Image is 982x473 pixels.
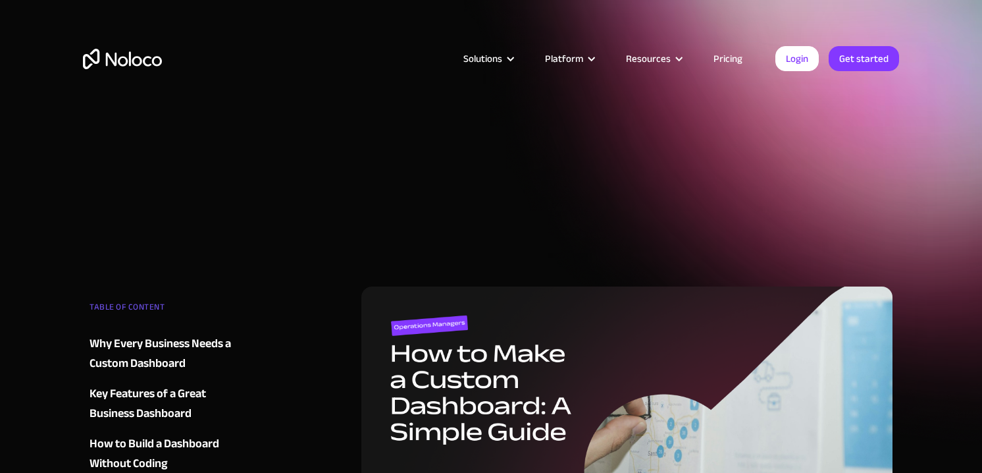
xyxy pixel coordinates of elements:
div: Solutions [447,50,529,67]
a: home [83,49,162,69]
div: Solutions [463,50,502,67]
a: Login [775,46,819,71]
div: Platform [545,50,583,67]
div: Resources [626,50,671,67]
a: Key Features of a Great Business Dashboard [90,384,249,424]
div: TABLE OF CONTENT [90,297,249,323]
a: Pricing [697,50,759,67]
a: Why Every Business Needs a Custom Dashboard [90,334,249,374]
a: Get started [829,46,899,71]
div: Resources [609,50,697,67]
div: Platform [529,50,609,67]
